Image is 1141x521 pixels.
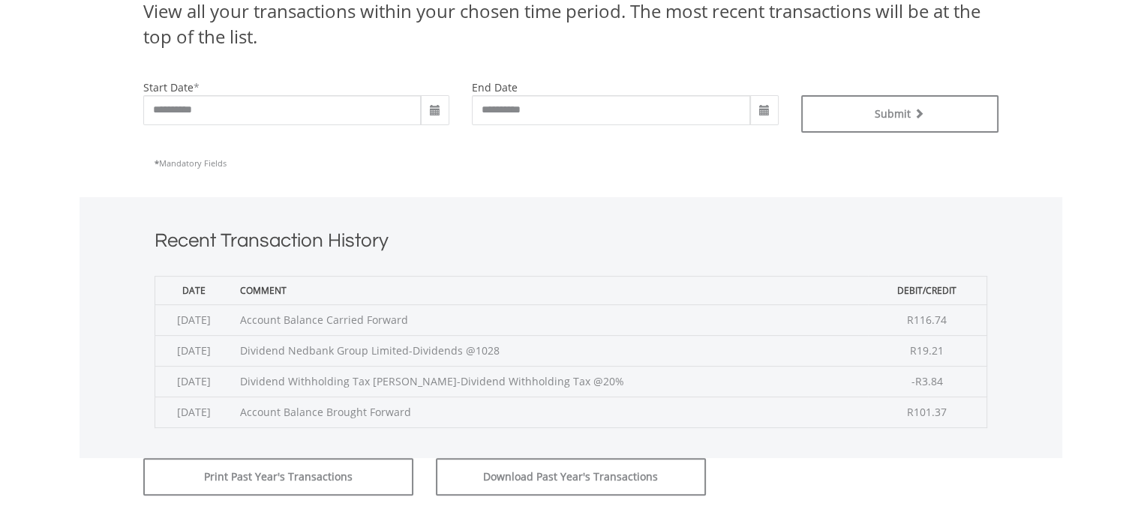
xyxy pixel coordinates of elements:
td: [DATE] [155,335,233,366]
label: end date [472,80,518,94]
span: R101.37 [907,405,947,419]
td: Account Balance Brought Forward [233,397,867,427]
td: Account Balance Carried Forward [233,304,867,335]
td: [DATE] [155,366,233,397]
td: Dividend Withholding Tax [PERSON_NAME]-Dividend Withholding Tax @20% [233,366,867,397]
span: R19.21 [910,343,944,358]
h1: Recent Transaction History [155,227,987,261]
label: start date [143,80,194,94]
td: [DATE] [155,397,233,427]
td: [DATE] [155,304,233,335]
span: -R3.84 [911,374,943,388]
button: Submit [801,95,998,133]
th: Debit/Credit [868,276,986,304]
button: Download Past Year's Transactions [436,458,706,496]
button: Print Past Year's Transactions [143,458,413,496]
th: Date [155,276,233,304]
span: Mandatory Fields [155,157,227,169]
th: Comment [233,276,867,304]
td: Dividend Nedbank Group Limited-Dividends @1028 [233,335,867,366]
span: R116.74 [907,313,947,327]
